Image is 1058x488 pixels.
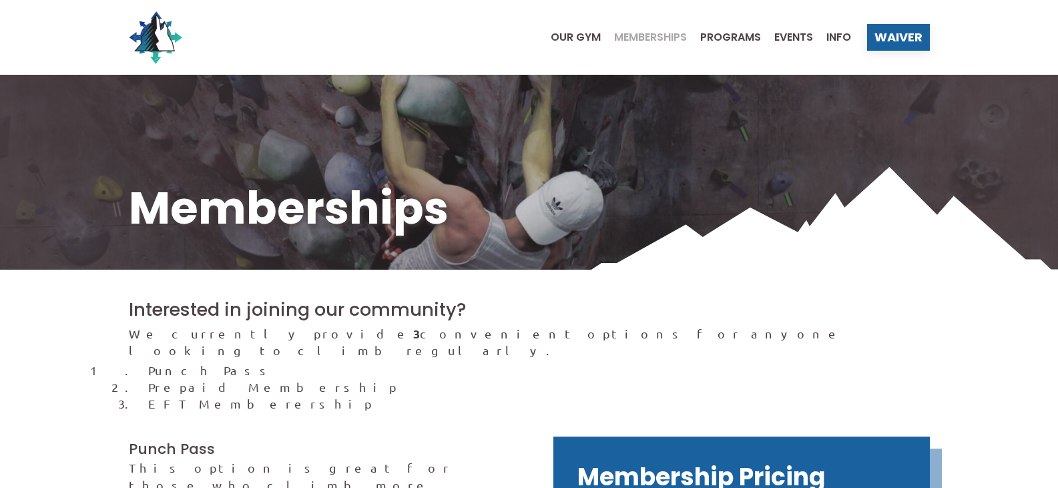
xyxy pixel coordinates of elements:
[867,24,930,51] a: Waiver
[826,32,851,43] span: Info
[148,379,929,395] li: Prepaid Membership
[874,31,922,43] span: Waiver
[148,395,929,412] li: EFT Memberership
[687,32,761,43] a: Programs
[413,326,420,341] strong: 3
[129,297,930,322] h2: Interested in joining our community?
[551,32,601,43] span: Our Gym
[761,32,813,43] a: Events
[148,362,929,379] li: Punch Pass
[601,32,687,43] a: Memberships
[537,32,601,43] a: Our Gym
[614,32,687,43] span: Memberships
[774,32,813,43] span: Events
[129,11,182,64] img: North Wall Logo
[813,32,851,43] a: Info
[700,32,761,43] span: Programs
[129,325,930,358] p: We currently provide convenient options for anyone looking to climb regularly.
[129,439,505,459] h3: Punch Pass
